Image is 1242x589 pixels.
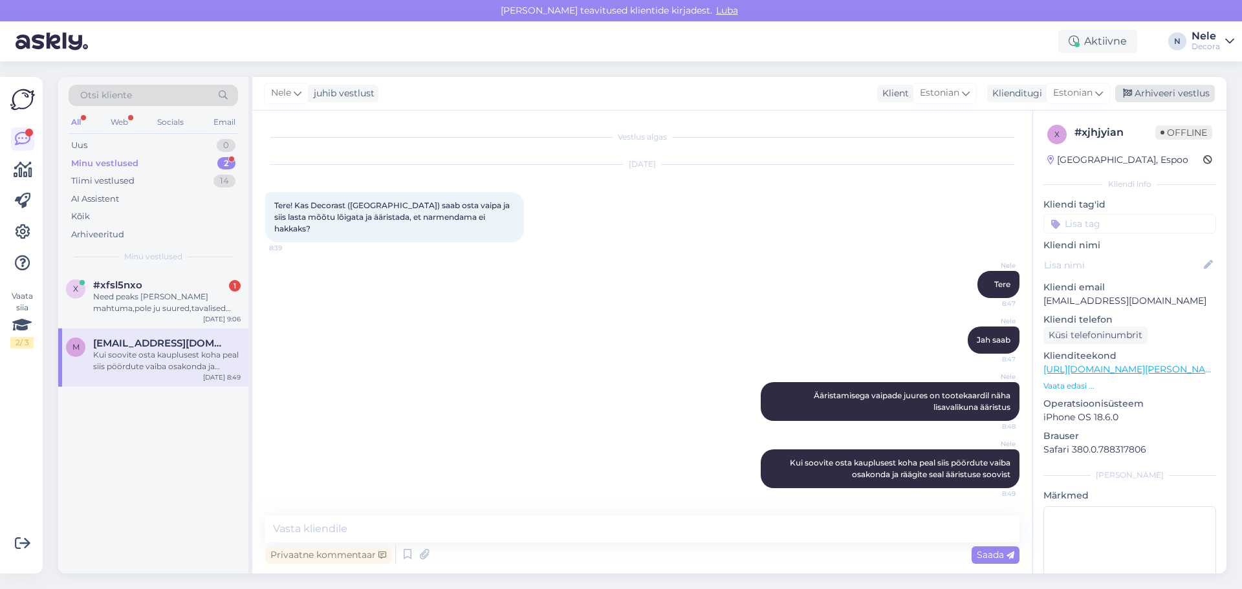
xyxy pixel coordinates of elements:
[211,114,238,131] div: Email
[71,157,138,170] div: Minu vestlused
[309,87,375,100] div: juhib vestlust
[1043,178,1216,190] div: Kliendi info
[1192,31,1220,41] div: Nele
[1074,125,1155,140] div: # xjhjyian
[217,139,235,152] div: 0
[967,354,1016,364] span: 8:47
[265,158,1019,170] div: [DATE]
[967,489,1016,498] span: 8:49
[71,193,119,206] div: AI Assistent
[967,372,1016,381] span: Nele
[1043,443,1216,456] p: Safari 380.0.788317806
[920,86,959,100] span: Estonian
[1044,258,1201,272] input: Lisa nimi
[1047,153,1188,167] div: [GEOGRAPHIC_DATA], Espoo
[108,114,131,131] div: Web
[1043,294,1216,308] p: [EMAIL_ADDRESS][DOMAIN_NAME]
[69,114,83,131] div: All
[967,439,1016,449] span: Nele
[1043,429,1216,443] p: Brauser
[1043,281,1216,294] p: Kliendi email
[1043,327,1148,344] div: Küsi telefoninumbrit
[1192,31,1234,52] a: NeleDecora
[1115,85,1215,102] div: Arhiveeri vestlus
[265,131,1019,143] div: Vestlus algas
[987,87,1042,100] div: Klienditugi
[1168,32,1186,50] div: N
[10,87,35,112] img: Askly Logo
[1043,489,1216,502] p: Märkmed
[1043,313,1216,327] p: Kliendi telefon
[80,89,132,102] span: Otsi kliente
[814,391,1012,412] span: Ääristamisega vaipade juures on tootekaardil näha lisavalikuna ääristus
[229,280,241,292] div: 1
[73,284,78,294] span: x
[1043,239,1216,252] p: Kliendi nimi
[213,175,235,187] div: 14
[967,316,1016,326] span: Nele
[1043,411,1216,424] p: iPhone OS 18.6.0
[265,546,391,564] div: Privaatne kommentaar
[977,549,1014,561] span: Saada
[967,261,1016,270] span: Nele
[155,114,186,131] div: Socials
[71,175,135,187] div: Tiimi vestlused
[71,139,87,152] div: Uus
[1043,397,1216,411] p: Operatsioonisüsteem
[274,200,512,233] span: Tere! Kas Decorast ([GEOGRAPHIC_DATA]) saab osta vaipa ja siis lasta mõõtu lõigata ja ääristada, ...
[203,372,241,382] div: [DATE] 8:49
[877,87,909,100] div: Klient
[1043,469,1216,481] div: [PERSON_NAME]
[994,279,1010,289] span: Tere
[217,157,235,170] div: 2
[124,251,182,262] span: Minu vestlused
[93,337,228,349] span: maritapost@gmail.com
[1058,30,1137,53] div: Aktiivne
[10,290,34,348] div: Vaata siia
[790,458,1012,479] span: Kui soovite osta kauplusest koha peal siis pöördute vaiba osakonda ja räägite seal ääristuse soovist
[967,299,1016,308] span: 8:47
[1054,129,1060,139] span: x
[712,5,742,16] span: Luba
[269,243,318,253] span: 8:39
[967,422,1016,431] span: 8:48
[1155,125,1212,140] span: Offline
[10,337,34,348] div: 2 / 3
[1192,41,1220,52] div: Decora
[93,291,241,314] div: Need peaks [PERSON_NAME] mahtuma,pole ju suured,tavalised kontoritoolirattad.
[1043,380,1216,392] p: Vaata edasi ...
[1043,198,1216,211] p: Kliendi tag'id
[72,342,80,352] span: m
[1053,86,1093,100] span: Estonian
[93,279,142,291] span: #xfsl5nxo
[93,349,241,372] div: Kui soovite osta kauplusest koha peal siis pöördute vaiba osakonda ja räägite seal ääristuse soovist
[71,210,90,223] div: Kõik
[271,86,291,100] span: Nele
[203,314,241,324] div: [DATE] 9:06
[1043,214,1216,233] input: Lisa tag
[71,228,124,241] div: Arhiveeritud
[1043,349,1216,363] p: Klienditeekond
[977,335,1010,345] span: Jah saab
